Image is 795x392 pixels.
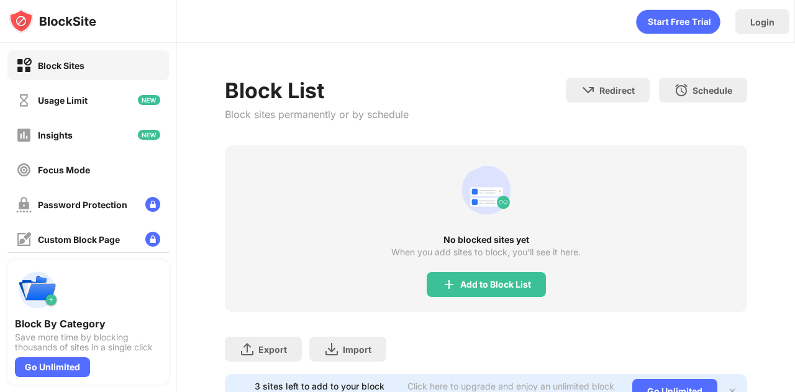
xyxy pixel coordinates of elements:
img: block-on.svg [16,58,32,73]
div: Block Sites [38,60,84,71]
div: No blocked sites yet [225,235,747,245]
div: Block sites permanently or by schedule [225,108,409,121]
img: logo-blocksite.svg [9,9,96,34]
div: Login [750,17,775,27]
div: Import [343,344,371,355]
img: time-usage-off.svg [16,93,32,108]
div: Custom Block Page [38,234,120,245]
img: new-icon.svg [138,130,160,140]
div: Schedule [693,85,732,96]
div: Save more time by blocking thousands of sites in a single click [15,332,161,352]
img: focus-off.svg [16,162,32,178]
img: new-icon.svg [138,95,160,105]
img: password-protection-off.svg [16,197,32,212]
div: Add to Block List [460,280,531,289]
img: lock-menu.svg [145,197,160,212]
div: Usage Limit [38,95,88,106]
div: Block By Category [15,317,161,330]
div: Password Protection [38,199,127,210]
div: Focus Mode [38,165,90,175]
div: animation [457,160,516,220]
div: Export [258,344,287,355]
div: When you add sites to block, you’ll see it here. [391,247,581,257]
div: Insights [38,130,73,140]
div: animation [636,9,720,34]
div: Block List [225,78,409,103]
img: customize-block-page-off.svg [16,232,32,247]
img: insights-off.svg [16,127,32,143]
img: lock-menu.svg [145,232,160,247]
img: push-categories.svg [15,268,60,312]
div: Redirect [599,85,635,96]
div: Go Unlimited [15,357,90,377]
